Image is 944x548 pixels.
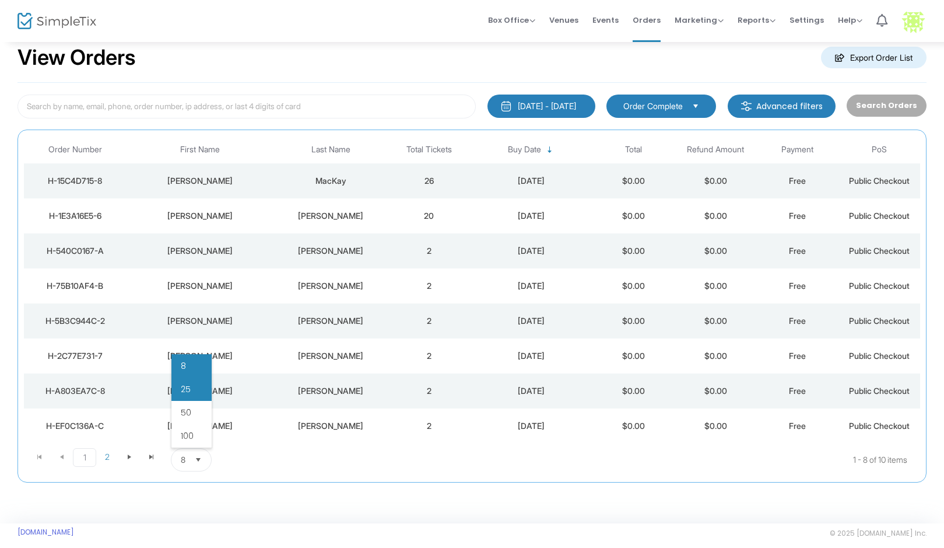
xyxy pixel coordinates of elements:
span: 50 [181,407,191,418]
span: Box Office [488,15,535,26]
div: H-A803EA7C-8 [27,385,123,397]
span: Free [789,316,806,326]
div: 9/25/2025 [473,175,590,187]
div: H-EF0C136A-C [27,420,123,432]
img: filter [741,100,752,112]
div: Brodie [276,420,385,432]
div: Brodie [276,245,385,257]
div: Susan [129,245,271,257]
td: $0.00 [675,409,756,444]
div: Brodie [276,315,385,327]
div: Brodie [276,350,385,362]
h2: View Orders [17,45,136,71]
button: Select [687,100,704,113]
span: Free [789,246,806,256]
div: Tara [129,210,271,222]
td: $0.00 [593,233,675,268]
div: Susan [129,315,271,327]
td: $0.00 [593,163,675,198]
span: Buy Date [508,145,541,155]
span: Public Checkout [849,176,910,186]
div: Brodie [276,280,385,292]
span: Public Checkout [849,316,910,326]
img: monthly [500,100,512,112]
th: Refund Amount [675,136,756,163]
td: $0.00 [675,374,756,409]
span: Reports [738,15,775,26]
td: 2 [388,303,470,338]
span: Payment [781,145,813,155]
div: 9/25/2025 [473,315,590,327]
span: © 2025 [DOMAIN_NAME] Inc. [830,529,927,538]
td: $0.00 [675,268,756,303]
td: $0.00 [593,374,675,409]
span: Settings [789,5,824,35]
div: 9/25/2025 [473,420,590,432]
div: Susan [129,420,271,432]
th: Total Tickets [388,136,470,163]
span: Public Checkout [849,421,910,431]
td: 20 [388,198,470,233]
span: Public Checkout [849,281,910,291]
div: 9/25/2025 [473,210,590,222]
m-button: Advanced filters [728,95,836,118]
span: 25 [181,383,191,395]
span: Sortable [545,145,555,155]
div: H-15C4D715-8 [27,175,123,187]
td: 2 [388,233,470,268]
span: PoS [872,145,887,155]
span: Venues [549,5,578,35]
div: 9/25/2025 [473,245,590,257]
div: Data table [24,136,920,444]
span: Free [789,421,806,431]
td: $0.00 [675,163,756,198]
span: Public Checkout [849,211,910,221]
div: H-1E3A16E5-6 [27,210,123,222]
div: Sharon [129,175,271,187]
div: MacKay [276,175,385,187]
span: First Name [180,145,220,155]
td: $0.00 [593,198,675,233]
span: Events [592,5,619,35]
td: $0.00 [675,338,756,374]
td: $0.00 [593,338,675,374]
span: Free [789,211,806,221]
td: $0.00 [675,198,756,233]
span: Order Number [48,145,102,155]
span: Go to the next page [125,452,134,462]
span: Go to the last page [147,452,156,462]
div: 9/25/2025 [473,350,590,362]
div: H-540C0167-A [27,245,123,257]
div: Crabb [276,210,385,222]
span: Free [789,281,806,291]
div: Susan [129,385,271,397]
span: 100 [181,430,194,442]
div: 9/25/2025 [473,385,590,397]
span: Order Complete [623,100,683,112]
span: Page 2 [96,448,118,466]
span: Public Checkout [849,386,910,396]
td: 2 [388,268,470,303]
span: Free [789,176,806,186]
span: 8 [181,360,186,372]
span: Marketing [675,15,724,26]
td: $0.00 [593,409,675,444]
div: Brodie [276,385,385,397]
div: Susan [129,280,271,292]
div: H-2C77E731-7 [27,350,123,362]
td: 2 [388,374,470,409]
div: 9/25/2025 [473,280,590,292]
m-button: Export Order List [821,47,927,68]
div: H-75B10AF4-B [27,280,123,292]
span: Public Checkout [849,246,910,256]
th: Total [593,136,675,163]
td: 2 [388,409,470,444]
input: Search by name, email, phone, order number, ip address, or last 4 digits of card [17,95,476,118]
div: Susan [129,350,271,362]
div: [DATE] - [DATE] [518,100,576,112]
span: Free [789,351,806,361]
button: [DATE] - [DATE] [487,95,595,118]
span: Go to the next page [118,448,141,466]
td: $0.00 [675,233,756,268]
span: Help [838,15,862,26]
